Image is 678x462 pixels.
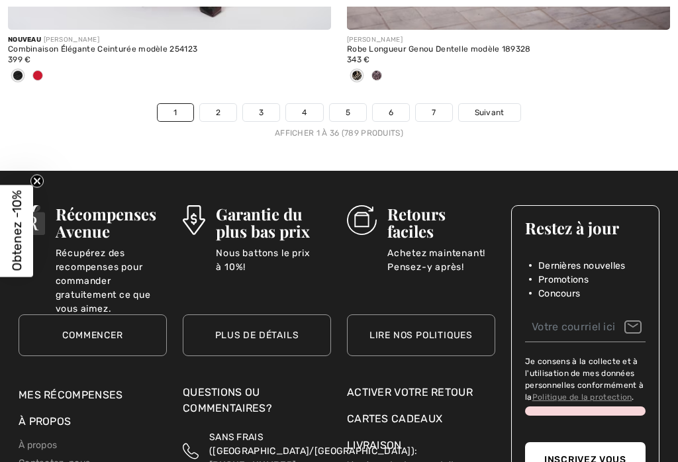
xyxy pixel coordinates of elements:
[387,246,495,273] p: Achetez maintenant! Pensez-y après!
[330,104,366,121] a: 5
[525,219,646,236] h3: Restez à jour
[347,55,370,64] span: 343 €
[30,175,44,188] button: Close teaser
[347,35,670,45] div: [PERSON_NAME]
[8,45,331,54] div: Combinaison Élégante Ceinturée modèle 254123
[347,66,367,87] div: Black/nude
[538,273,589,287] span: Promotions
[243,104,279,121] a: 3
[416,104,452,121] a: 7
[19,414,167,436] div: À propos
[347,385,495,400] a: Activer votre retour
[56,205,167,240] h3: Récompenses Avenue
[525,312,646,342] input: Votre courriel ici
[8,66,28,87] div: Black
[8,55,31,64] span: 399 €
[373,104,409,121] a: 6
[8,35,331,45] div: [PERSON_NAME]
[9,191,24,271] span: Obtenez -10%
[216,246,331,273] p: Nous battons le prix à 10%!
[387,205,495,240] h3: Retours faciles
[8,36,41,44] span: Nouveau
[183,205,205,235] img: Garantie du plus bas prix
[19,389,123,401] a: Mes récompenses
[183,314,331,356] a: Plus de détails
[200,104,236,121] a: 2
[216,205,331,240] h3: Garantie du plus bas prix
[367,66,387,87] div: Black/Blush
[19,314,167,356] a: Commencer
[347,314,495,356] a: Lire nos politiques
[19,439,57,451] a: À propos
[286,104,322,121] a: 4
[459,104,520,121] a: Suivant
[158,104,193,121] a: 1
[347,45,670,54] div: Robe Longueur Genou Dentelle modèle 189328
[538,287,580,300] span: Concours
[525,355,646,403] label: Je consens à la collecte et à l'utilisation de mes données personnelles conformément à la .
[56,246,167,273] p: Récupérez des recompenses pour commander gratuitement ce que vous aimez.
[347,439,402,451] a: Livraison
[347,411,495,427] a: Cartes Cadeaux
[347,205,377,235] img: Retours faciles
[183,385,331,423] div: Questions ou commentaires?
[538,259,626,273] span: Dernières nouvelles
[475,107,505,118] span: Suivant
[209,432,417,457] span: SANS FRAIS ([GEOGRAPHIC_DATA]/[GEOGRAPHIC_DATA]):
[28,66,48,87] div: Deep cherry
[532,393,632,402] a: Politique de la protection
